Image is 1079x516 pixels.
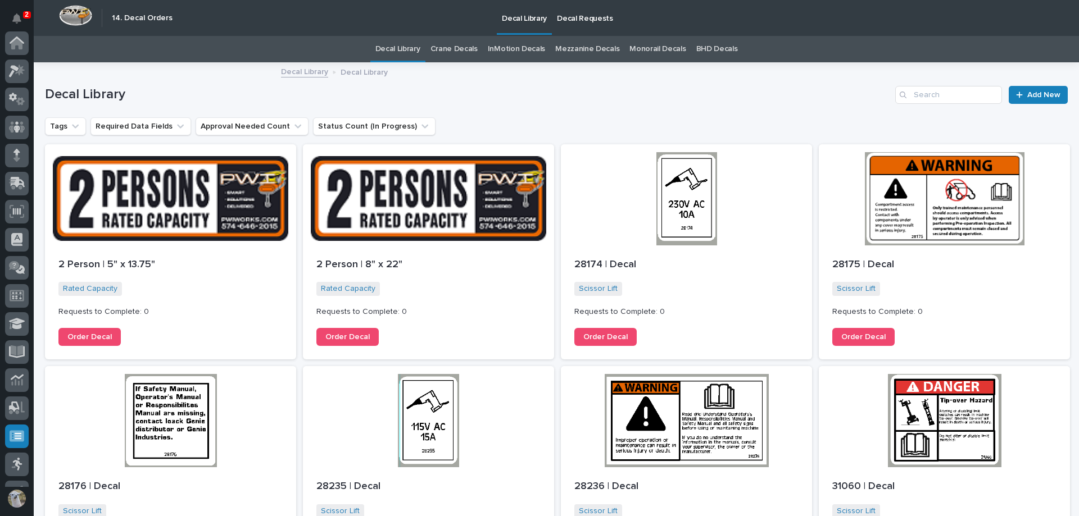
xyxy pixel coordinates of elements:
p: Requests to Complete: 0 [574,307,799,317]
p: 28236 | Decal [574,481,799,493]
a: Scissor Lift [63,506,102,516]
p: Requests to Complete: 0 [832,307,1057,317]
a: Decal Library [281,65,328,77]
button: Required Data Fields [90,117,191,135]
div: Notifications2 [14,13,29,31]
a: 2 Person | 8" x 22"Rated Capacity Requests to Complete: 0Order Decal [303,144,554,359]
h1: Decal Library [45,86,891,103]
p: 2 Person | 5" x 13.75" [58,259,283,271]
p: Requests to Complete: 0 [58,307,283,317]
p: Requests to Complete: 0 [316,307,541,317]
img: Workspace Logo [59,5,92,26]
a: Scissor Lift [837,284,876,294]
a: Add New [1009,86,1068,104]
a: Order Decal [832,328,895,346]
a: Rated Capacity [63,284,117,294]
a: Order Decal [316,328,379,346]
button: Tags [45,117,86,135]
a: Decal Library [375,36,420,62]
a: Scissor Lift [321,506,360,516]
p: 2 Person | 8" x 22" [316,259,541,271]
p: 31060 | Decal [832,481,1057,493]
a: Scissor Lift [579,506,618,516]
button: Status Count (In Progress) [313,117,436,135]
p: 28176 | Decal [58,481,283,493]
span: Order Decal [841,333,886,341]
span: Add New [1027,91,1060,99]
a: 2 Person | 5" x 13.75"Rated Capacity Requests to Complete: 0Order Decal [45,144,296,359]
p: 28174 | Decal [574,259,799,271]
a: Mezzanine Decals [555,36,619,62]
a: Crane Decals [430,36,478,62]
a: Rated Capacity [321,284,375,294]
a: Order Decal [58,328,121,346]
h2: 14. Decal Orders [112,13,173,23]
a: BHD Decals [696,36,738,62]
a: Scissor Lift [579,284,618,294]
button: Approval Needed Count [196,117,309,135]
p: 2 [25,11,29,19]
span: Order Decal [325,333,370,341]
p: 28175 | Decal [832,259,1057,271]
button: Notifications [5,7,29,30]
a: Monorail Decals [629,36,686,62]
span: Order Decal [67,333,112,341]
input: Search [895,86,1002,104]
a: Order Decal [574,328,637,346]
a: Scissor Lift [837,506,876,516]
a: InMotion Decals [488,36,545,62]
button: users-avatar [5,487,29,510]
span: Order Decal [583,333,628,341]
p: 28235 | Decal [316,481,541,493]
a: 28175 | DecalScissor Lift Requests to Complete: 0Order Decal [819,144,1070,359]
a: 28174 | DecalScissor Lift Requests to Complete: 0Order Decal [561,144,812,359]
p: Decal Library [341,65,388,77]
